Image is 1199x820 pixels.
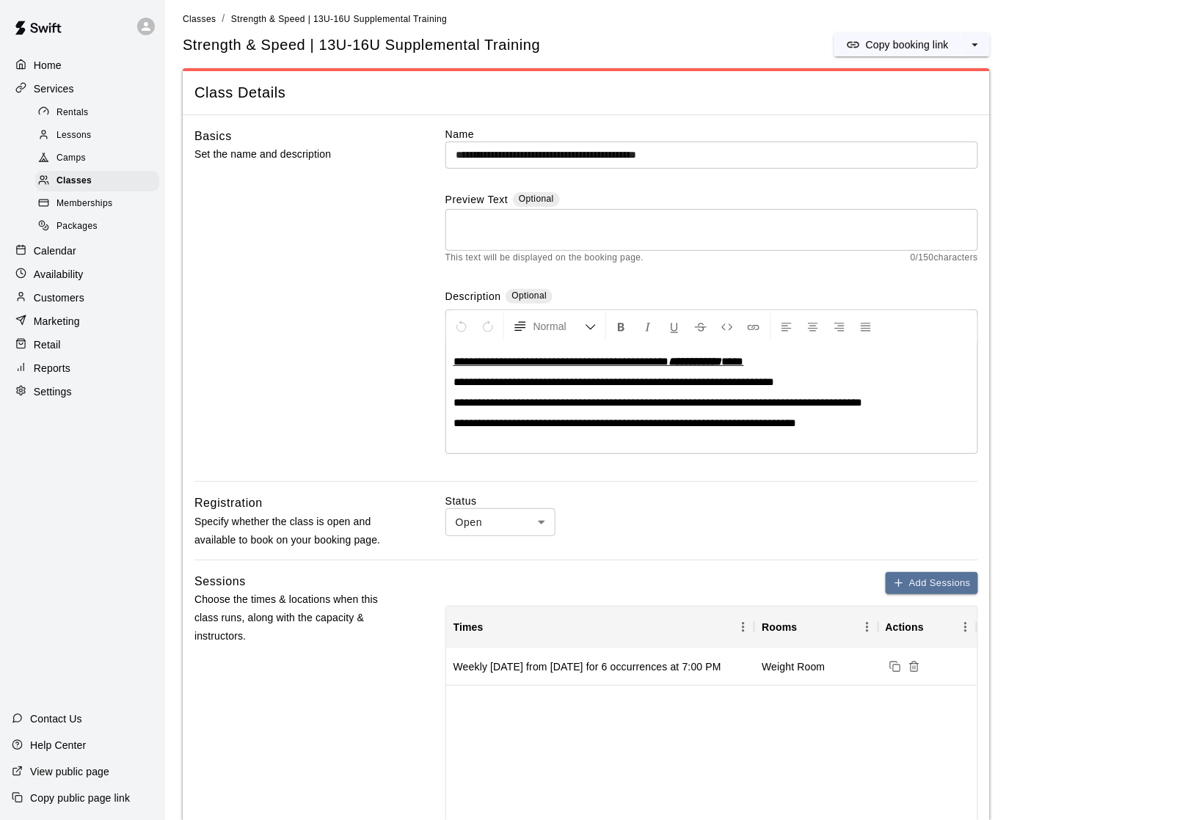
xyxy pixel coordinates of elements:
[834,33,990,56] div: split button
[762,607,797,648] div: Rooms
[30,711,82,726] p: Contact Us
[194,494,263,513] h6: Registration
[886,657,905,676] button: Duplicate sessions
[445,192,509,209] label: Preview Text
[905,659,924,671] span: Delete sessions
[741,313,766,340] button: Insert Link
[35,125,159,146] div: Lessons
[609,313,634,340] button: Format Bold
[827,313,852,340] button: Right Align
[194,572,246,591] h6: Sessions
[12,240,153,262] a: Calendar
[511,290,547,301] span: Optional
[762,659,825,674] div: Weight Room
[30,791,130,805] p: Copy public page link
[35,193,165,216] a: Memberships
[446,607,755,648] div: Times
[445,289,501,306] label: Description
[34,384,72,399] p: Settings
[35,147,165,170] a: Camps
[886,607,924,648] div: Actions
[449,313,474,340] button: Undo
[183,35,541,55] h5: Strength & Speed | 13U-16U Supplemental Training
[34,58,62,73] p: Home
[34,290,84,305] p: Customers
[35,171,159,191] div: Classes
[57,128,92,143] span: Lessons
[834,33,961,56] button: Copy booking link
[183,11,1181,27] nav: breadcrumb
[12,310,153,332] a: Marketing
[222,11,225,26] li: /
[453,607,484,648] div: Times
[445,508,555,535] div: Open
[445,494,978,508] label: Status
[445,127,978,142] label: Name
[12,334,153,356] a: Retail
[35,170,165,193] a: Classes
[35,101,165,124] a: Rentals
[57,151,86,166] span: Camps
[194,83,978,103] span: Class Details
[662,313,687,340] button: Format Underline
[34,244,76,258] p: Calendar
[57,219,98,234] span: Packages
[475,313,500,340] button: Redo
[183,12,216,24] a: Classes
[34,314,80,329] p: Marketing
[194,590,398,646] p: Choose the times & locations when this class runs, along with the capacity & instructors.
[35,103,159,123] div: Rentals
[519,194,554,204] span: Optional
[445,251,644,266] span: This text will be displayed on the booking page.
[12,263,153,285] a: Availability
[12,287,153,309] div: Customers
[866,37,949,52] p: Copy booking link
[35,216,165,238] a: Packages
[886,572,978,595] button: Add Sessions
[955,616,977,638] button: Menu
[194,513,398,549] p: Specify whether the class is open and available to book on your booking page.
[35,216,159,237] div: Packages
[12,78,153,100] a: Services
[856,616,878,638] button: Menu
[30,764,109,779] p: View public page
[34,267,84,282] p: Availability
[183,14,216,24] span: Classes
[732,616,754,638] button: Menu
[194,145,398,164] p: Set the name and description
[231,14,447,24] span: Strength & Speed | 13U-16U Supplemental Training
[35,148,159,169] div: Camps
[798,617,818,637] button: Sort
[453,659,721,674] div: Weekly on Tuesday from 10/28/2025 for 6 occurrences at 7:00 PM
[688,313,713,340] button: Format Strikethrough
[34,81,74,96] p: Services
[774,313,799,340] button: Left Align
[961,33,990,56] button: select merge strategy
[34,337,61,352] p: Retail
[30,738,86,753] p: Help Center
[715,313,740,340] button: Insert Code
[12,54,153,76] a: Home
[194,127,232,146] h6: Basics
[533,319,585,334] span: Normal
[911,251,978,266] span: 0 / 150 characters
[35,194,159,214] div: Memberships
[57,197,112,211] span: Memberships
[57,106,89,120] span: Rentals
[12,357,153,379] a: Reports
[507,313,602,340] button: Formatting Options
[853,313,878,340] button: Justify Align
[57,174,92,188] span: Classes
[801,313,826,340] button: Center Align
[484,617,504,637] button: Sort
[754,607,878,648] div: Rooms
[12,381,153,403] a: Settings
